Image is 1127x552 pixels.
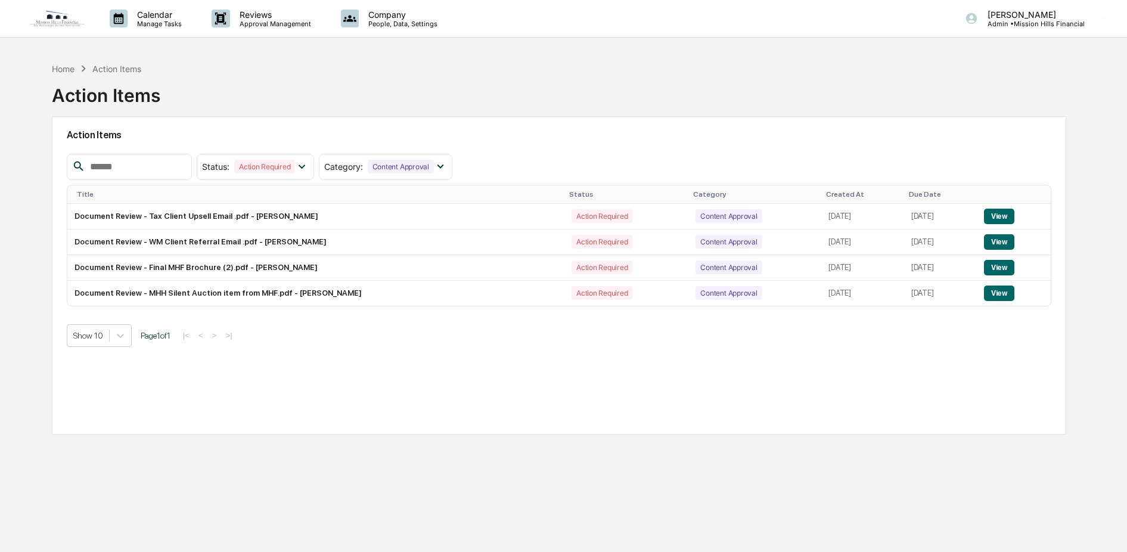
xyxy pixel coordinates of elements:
div: Action Items [92,64,141,74]
p: [PERSON_NAME] [978,10,1085,20]
div: Action Required [572,261,632,274]
button: View [984,260,1014,275]
td: [DATE] [821,230,904,255]
button: View [984,234,1014,250]
button: > [209,330,221,340]
button: |< [179,330,193,340]
div: Action Items [52,75,160,106]
h2: Action Items [67,129,1051,141]
a: View [984,263,1014,272]
button: View [984,286,1014,301]
div: Content Approval [696,209,762,223]
td: Document Review - Final MHF Brochure (2).pdf - [PERSON_NAME] [67,255,564,281]
td: [DATE] [904,204,977,230]
div: Home [52,64,74,74]
td: [DATE] [904,255,977,281]
td: Document Review - WM Client Referral Email .pdf - [PERSON_NAME] [67,230,564,255]
a: View [984,212,1014,221]
div: Category [693,190,816,199]
div: Action Required [572,235,632,249]
td: [DATE] [904,230,977,255]
div: Content Approval [696,286,762,300]
td: [DATE] [904,281,977,306]
button: >| [222,330,236,340]
a: View [984,289,1014,297]
p: People, Data, Settings [359,20,443,28]
div: Action Required [572,209,632,223]
p: Calendar [128,10,188,20]
button: View [984,209,1014,224]
span: Category : [324,162,363,172]
div: Due Date [909,190,972,199]
td: Document Review - MHH Silent Auction item from MHF.pdf - [PERSON_NAME] [67,281,564,306]
iframe: Open customer support [1089,513,1121,545]
div: Content Approval [368,160,434,173]
img: logo [29,10,86,27]
div: Title [77,190,560,199]
div: Status [569,190,684,199]
p: Admin • Mission Hills Financial [978,20,1085,28]
td: [DATE] [821,281,904,306]
td: Document Review - Tax Client Upsell Email .pdf - [PERSON_NAME] [67,204,564,230]
span: Page 1 of 1 [141,331,170,340]
p: Company [359,10,443,20]
div: Content Approval [696,261,762,274]
button: < [195,330,207,340]
div: Action Required [234,160,295,173]
td: [DATE] [821,255,904,281]
div: Created At [826,190,899,199]
span: Status : [202,162,229,172]
a: View [984,237,1014,246]
p: Reviews [230,10,317,20]
div: Action Required [572,286,632,300]
p: Manage Tasks [128,20,188,28]
div: Content Approval [696,235,762,249]
td: [DATE] [821,204,904,230]
p: Approval Management [230,20,317,28]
